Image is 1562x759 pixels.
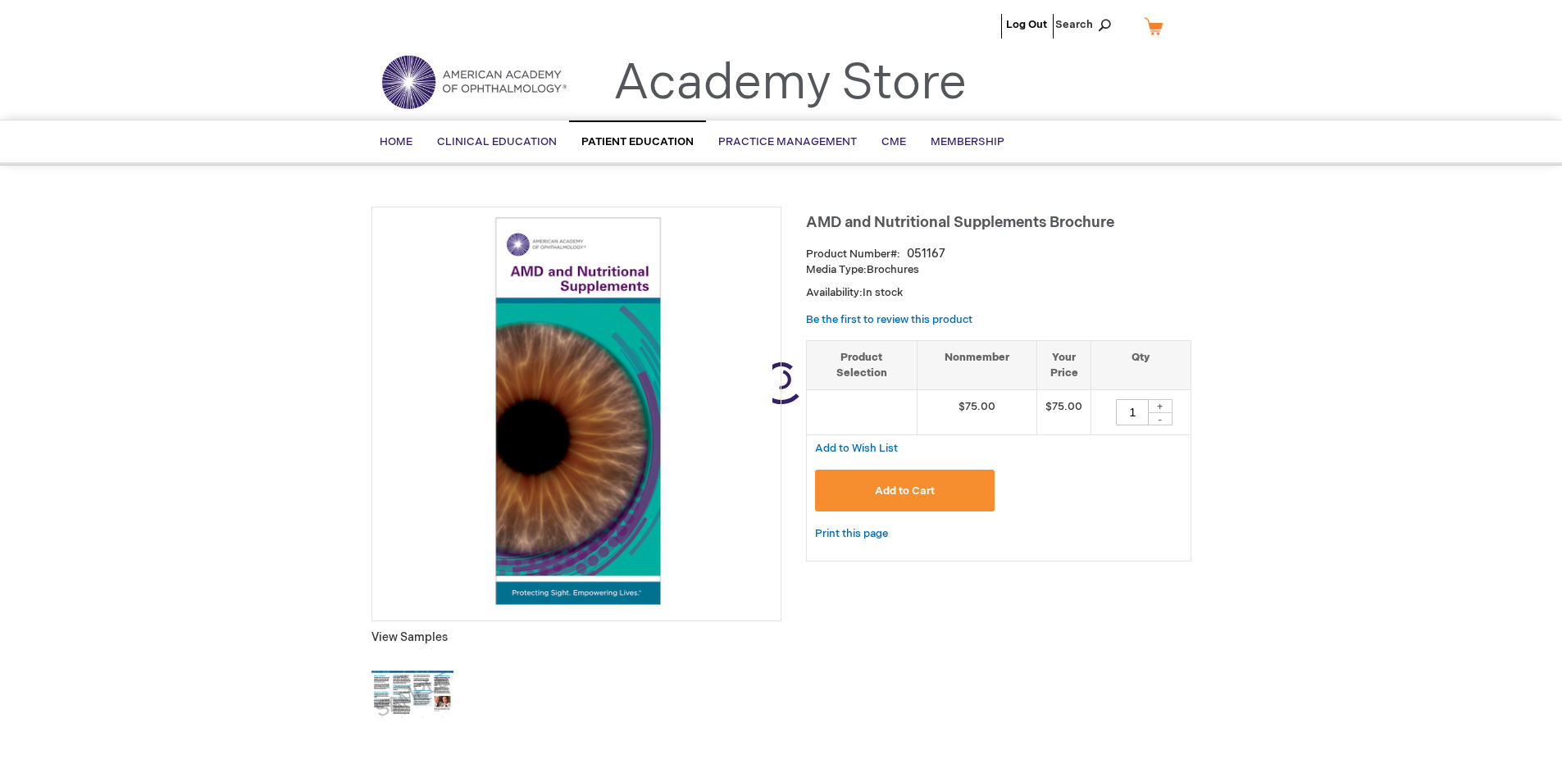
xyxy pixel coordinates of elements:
[918,340,1037,389] th: Nonmember
[1116,399,1149,425] input: Qty
[1037,340,1091,389] th: Your Price
[918,122,1017,162] a: Membership
[437,135,557,148] span: Clinical Education
[706,122,869,162] a: Practice Management
[380,216,772,607] img: AMD and Nutritional Supplements Brochure
[869,122,918,162] a: CME
[907,246,945,262] div: 051167
[918,390,1037,435] td: $75.00
[1091,340,1191,389] th: Qty
[1055,8,1118,41] span: Search
[815,442,898,455] span: Add to Wish List
[718,135,857,148] span: Practice Management
[425,122,569,162] a: Clinical Education
[806,248,900,261] strong: Product Number
[863,286,903,299] span: In stock
[581,135,694,148] span: Patient Education
[875,484,935,498] span: Add to Cart
[1006,18,1047,31] a: Log Out
[380,135,412,148] span: Home
[806,262,1191,278] p: Brochures
[806,285,1191,301] p: Availability:
[371,654,453,736] img: Click to view
[806,313,972,326] a: Be the first to review this product
[1148,399,1173,413] div: +
[371,629,781,646] p: View Samples
[569,120,706,162] a: Patient Education
[1148,412,1173,425] div: -
[931,135,1004,148] span: Membership
[815,524,888,544] a: Print this page
[806,263,867,276] strong: Media Type:
[881,135,906,148] span: CME
[613,54,967,113] a: Academy Store
[806,214,1114,231] span: AMD and Nutritional Supplements Brochure
[815,441,898,455] a: Add to Wish List
[1037,390,1091,435] td: $75.00
[807,340,918,389] th: Product Selection
[815,470,995,511] button: Add to Cart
